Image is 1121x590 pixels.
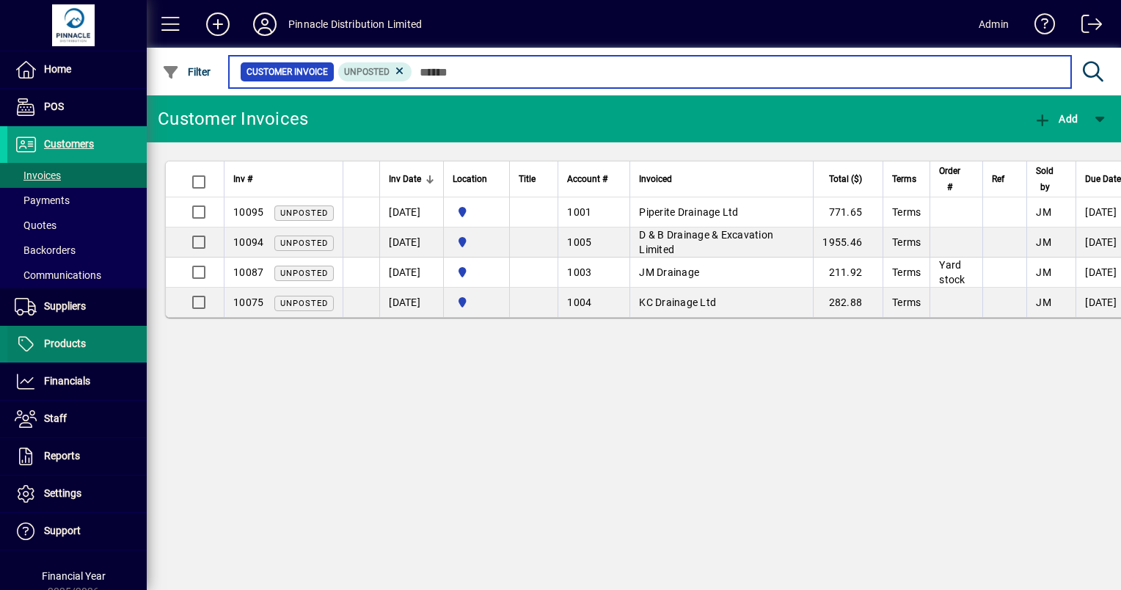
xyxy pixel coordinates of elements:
[280,269,328,278] span: Unposted
[44,101,64,112] span: POS
[44,487,81,499] span: Settings
[453,171,500,187] div: Location
[7,263,147,288] a: Communications
[194,11,241,37] button: Add
[1030,106,1081,132] button: Add
[1036,296,1051,308] span: JM
[44,375,90,387] span: Financials
[379,197,443,227] td: [DATE]
[1034,113,1078,125] span: Add
[280,299,328,308] span: Unposted
[519,171,549,187] div: Title
[15,219,56,231] span: Quotes
[567,296,591,308] span: 1004
[247,65,328,79] span: Customer Invoice
[233,171,252,187] span: Inv #
[379,288,443,317] td: [DATE]
[15,269,101,281] span: Communications
[813,258,883,288] td: 211.92
[7,363,147,400] a: Financials
[158,107,308,131] div: Customer Invoices
[1036,163,1054,195] span: Sold by
[7,288,147,325] a: Suppliers
[519,171,536,187] span: Title
[15,170,61,181] span: Invoices
[7,401,147,437] a: Staff
[7,326,147,363] a: Products
[280,208,328,218] span: Unposted
[1036,236,1051,248] span: JM
[233,236,263,248] span: 10094
[389,171,434,187] div: Inv Date
[15,194,70,206] span: Payments
[639,266,699,278] span: JM Drainage
[241,11,288,37] button: Profile
[639,229,773,255] span: D & B Drainage & Excavation Limited
[453,204,500,220] span: Pinnacle Distribution
[992,171,1018,187] div: Ref
[567,171,621,187] div: Account #
[7,213,147,238] a: Quotes
[1070,3,1103,51] a: Logout
[979,12,1009,36] div: Admin
[44,338,86,349] span: Products
[7,513,147,550] a: Support
[7,476,147,512] a: Settings
[7,188,147,213] a: Payments
[453,294,500,310] span: Pinnacle Distribution
[1036,163,1067,195] div: Sold by
[567,171,607,187] span: Account #
[44,450,80,462] span: Reports
[233,266,263,278] span: 10087
[15,244,76,256] span: Backorders
[288,12,422,36] div: Pinnacle Distribution Limited
[567,266,591,278] span: 1003
[7,51,147,88] a: Home
[822,171,875,187] div: Total ($)
[42,570,106,582] span: Financial Year
[44,63,71,75] span: Home
[233,296,263,308] span: 10075
[7,163,147,188] a: Invoices
[829,171,862,187] span: Total ($)
[1036,266,1051,278] span: JM
[813,288,883,317] td: 282.88
[162,66,211,78] span: Filter
[567,206,591,218] span: 1001
[453,264,500,280] span: Pinnacle Distribution
[453,171,487,187] span: Location
[233,206,263,218] span: 10095
[892,266,921,278] span: Terms
[44,300,86,312] span: Suppliers
[992,171,1004,187] span: Ref
[567,236,591,248] span: 1005
[44,525,81,536] span: Support
[344,67,390,77] span: Unposted
[892,236,921,248] span: Terms
[389,171,421,187] span: Inv Date
[639,206,738,218] span: Piperite Drainage Ltd
[939,163,974,195] div: Order #
[939,259,965,285] span: Yard stock
[7,438,147,475] a: Reports
[813,227,883,258] td: 1955.46
[379,258,443,288] td: [DATE]
[338,62,412,81] mat-chip: Customer Invoice Status: Unposted
[939,163,960,195] span: Order #
[379,227,443,258] td: [DATE]
[44,412,67,424] span: Staff
[639,171,804,187] div: Invoiced
[639,296,716,308] span: KC Drainage Ltd
[158,59,215,85] button: Filter
[1036,206,1051,218] span: JM
[453,234,500,250] span: Pinnacle Distribution
[892,296,921,308] span: Terms
[813,197,883,227] td: 771.65
[892,206,921,218] span: Terms
[1085,171,1121,187] span: Due Date
[44,138,94,150] span: Customers
[639,171,672,187] span: Invoiced
[892,171,916,187] span: Terms
[7,238,147,263] a: Backorders
[233,171,334,187] div: Inv #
